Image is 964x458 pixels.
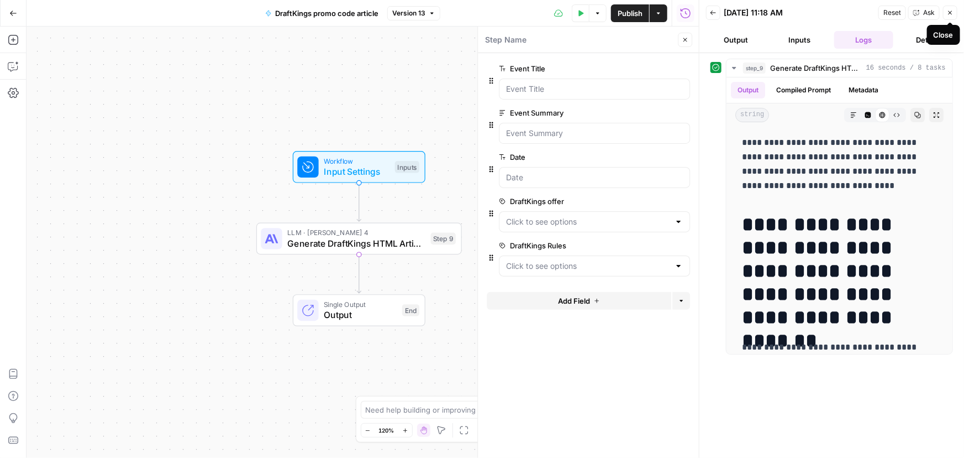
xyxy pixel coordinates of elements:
[259,4,385,22] button: DraftKings promo code article
[506,172,683,183] input: Date
[770,31,830,49] button: Inputs
[618,8,642,19] span: Publish
[878,6,906,20] button: Reset
[357,183,361,221] g: Edge from start to step_9
[499,240,628,251] label: DraftKings Rules
[842,82,885,98] button: Metadata
[743,63,766,74] span: step_9
[392,8,425,18] span: Version 13
[287,227,425,238] span: LLM · [PERSON_NAME] 4
[499,107,628,118] label: Event Summary
[506,84,683,95] input: Event Title
[256,151,462,183] div: WorkflowInput SettingsInputs
[726,59,952,77] button: 16 seconds / 8 tasks
[770,82,837,98] button: Compiled Prompt
[395,161,419,173] div: Inputs
[834,31,894,49] button: Logs
[923,8,935,18] span: Ask
[287,237,425,250] span: Generate DraftKings HTML Article
[324,299,397,310] span: Single Output
[506,216,670,227] input: Click to see options
[324,156,389,166] span: Workflow
[256,223,462,255] div: LLM · [PERSON_NAME] 4Generate DraftKings HTML ArticleStep 9
[706,31,766,49] button: Output
[499,196,628,207] label: DraftKings offer
[770,63,862,74] span: Generate DraftKings HTML Article
[883,8,901,18] span: Reset
[431,233,456,245] div: Step 9
[275,8,378,19] span: DraftKings promo code article
[324,309,397,322] span: Output
[726,77,952,354] div: 16 seconds / 8 tasks
[387,6,440,20] button: Version 13
[506,261,670,272] input: Click to see options
[487,292,671,310] button: Add Field
[908,6,940,20] button: Ask
[898,31,957,49] button: Details
[506,128,683,139] input: Event Summary
[866,63,946,73] span: 16 seconds / 8 tasks
[934,29,954,40] div: Close
[499,152,628,163] label: Date
[379,426,394,435] span: 120%
[731,82,765,98] button: Output
[499,63,628,74] label: Event Title
[558,295,590,306] span: Add Field
[735,108,769,122] span: string
[256,294,462,326] div: Single OutputOutputEnd
[611,4,649,22] button: Publish
[357,254,361,293] g: Edge from step_9 to end
[402,304,419,316] div: End
[324,165,389,178] span: Input Settings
